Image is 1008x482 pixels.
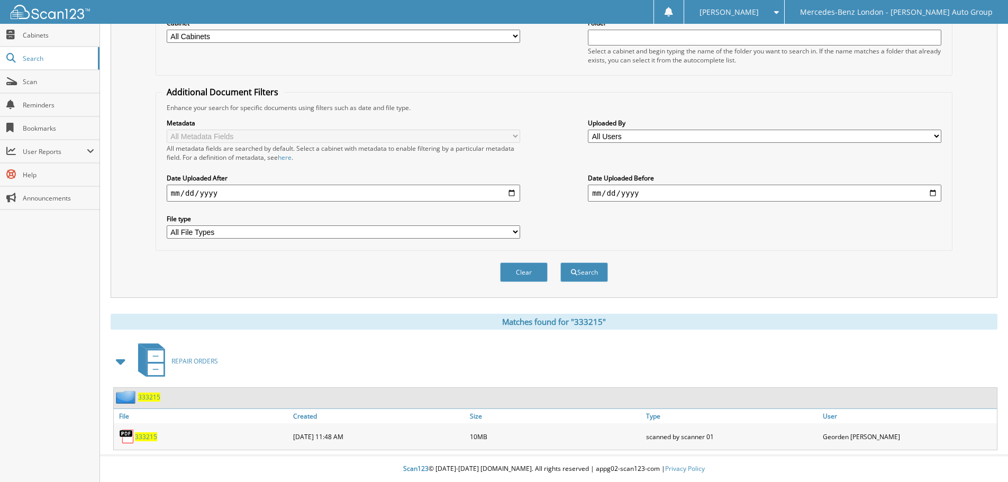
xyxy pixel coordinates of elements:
a: File [114,409,290,423]
a: REPAIR ORDERS [132,340,218,382]
a: Privacy Policy [665,464,705,473]
label: Date Uploaded After [167,174,520,183]
span: Cabinets [23,31,94,40]
a: User [820,409,997,423]
a: Size [467,409,644,423]
a: Type [643,409,820,423]
span: REPAIR ORDERS [171,357,218,366]
span: Reminders [23,101,94,110]
a: 333215 [138,393,160,402]
button: Search [560,262,608,282]
div: Matches found for "333215" [111,314,997,330]
input: start [167,185,520,202]
div: Select a cabinet and begin typing the name of the folder you want to search in. If the name match... [588,47,941,65]
img: scan123-logo-white.svg [11,5,90,19]
div: scanned by scanner 01 [643,426,820,447]
iframe: Chat Widget [955,431,1008,482]
label: File type [167,214,520,223]
label: Uploaded By [588,119,941,128]
div: Enhance your search for specific documents using filters such as date and file type. [161,103,947,112]
a: Created [290,409,467,423]
span: Search [23,54,93,63]
span: Mercedes-Benz London - [PERSON_NAME] Auto Group [800,9,993,15]
span: [PERSON_NAME] [700,9,759,15]
div: 10MB [467,426,644,447]
label: Metadata [167,119,520,128]
span: Help [23,170,94,179]
span: User Reports [23,147,87,156]
input: end [588,185,941,202]
div: © [DATE]-[DATE] [DOMAIN_NAME]. All rights reserved | appg02-scan123-com | [100,456,1008,482]
button: Clear [500,262,548,282]
legend: Additional Document Filters [161,86,284,98]
a: here [278,153,292,162]
span: Bookmarks [23,124,94,133]
div: All metadata fields are searched by default. Select a cabinet with metadata to enable filtering b... [167,144,520,162]
div: [DATE] 11:48 AM [290,426,467,447]
span: Announcements [23,194,94,203]
span: Scan [23,77,94,86]
img: folder2.png [116,390,138,404]
span: Scan123 [403,464,429,473]
div: Georden [PERSON_NAME] [820,426,997,447]
img: PDF.png [119,429,135,444]
a: 333215 [135,432,157,441]
label: Date Uploaded Before [588,174,941,183]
